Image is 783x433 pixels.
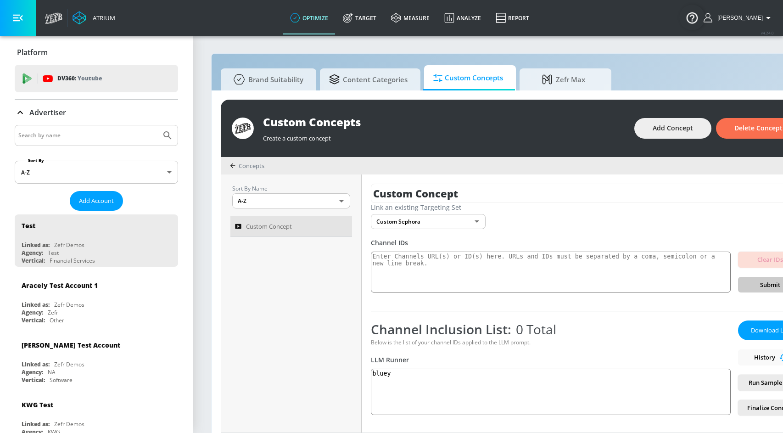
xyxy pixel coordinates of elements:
div: Zefr [48,309,58,316]
span: Custom Concepts [433,67,503,89]
a: Target [336,1,384,34]
div: Aracely Test Account 1 [22,281,98,290]
div: Custom Sephora [371,214,486,229]
button: Add Concept [634,118,711,139]
a: Custom Concept [230,216,352,237]
div: Custom Concepts [263,114,625,129]
div: Below is the list of your channel IDs applied to the LLM prompt. [371,338,731,346]
div: Agency: [22,309,43,316]
div: Linked as: [22,360,50,368]
div: Advertiser [15,100,178,125]
button: Open Resource Center [679,5,705,30]
div: Test [48,249,59,257]
div: Financial Services [50,257,95,264]
span: Add Account [79,196,114,206]
div: Zefr Demos [54,301,84,309]
a: Report [488,1,537,34]
span: 0 Total [511,321,556,338]
button: [PERSON_NAME] [704,12,774,23]
label: Sort By [26,157,46,163]
div: Agency: [22,368,43,376]
div: Atrium [89,14,115,22]
span: Delete Concept [734,123,783,134]
p: Youtube [78,73,102,83]
div: Vertical: [22,316,45,324]
div: Software [50,376,73,384]
div: Test [22,221,35,230]
div: A-Z [232,193,350,208]
span: login as: uyen.hoang@zefr.com [714,15,763,21]
div: [PERSON_NAME] Test AccountLinked as:Zefr DemosAgency:NAVertical:Software [15,334,178,386]
div: Agency: [22,249,43,257]
span: Add Concept [653,123,693,134]
span: Zefr Max [529,68,598,90]
div: [PERSON_NAME] Test Account [22,341,120,349]
p: DV360: [57,73,102,84]
div: Linked as: [22,301,50,309]
div: Zefr Demos [54,360,84,368]
div: Vertical: [22,376,45,384]
span: Custom Concept [246,221,292,232]
button: Add Account [70,191,123,211]
div: Zefr Demos [54,241,84,249]
div: KWG Test [22,400,53,409]
div: Linked as: [22,420,50,428]
div: Channel Inclusion List: [371,321,731,338]
div: Platform [15,39,178,65]
div: Concepts [230,162,264,170]
div: A-Z [15,161,178,184]
div: Zefr Demos [54,420,84,428]
p: Advertiser [29,107,66,118]
div: Aracely Test Account 1Linked as:Zefr DemosAgency:ZefrVertical:Other [15,274,178,326]
span: v 4.24.0 [761,30,774,35]
div: Vertical: [22,257,45,264]
div: Create a custom concept [263,129,625,142]
span: Content Categories [329,68,408,90]
p: Platform [17,47,48,57]
div: TestLinked as:Zefr DemosAgency:TestVertical:Financial Services [15,214,178,267]
span: Brand Suitability [230,68,303,90]
input: Search by name [18,129,157,141]
span: Concepts [239,162,264,170]
a: optimize [283,1,336,34]
a: Analyze [437,1,488,34]
p: Sort By Name [232,184,350,193]
div: LLM Runner [371,355,731,364]
textarea: bluey [371,369,731,415]
div: Other [50,316,64,324]
div: Linked as: [22,241,50,249]
div: NA [48,368,56,376]
a: measure [384,1,437,34]
a: Atrium [73,11,115,25]
div: DV360: Youtube [15,65,178,92]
